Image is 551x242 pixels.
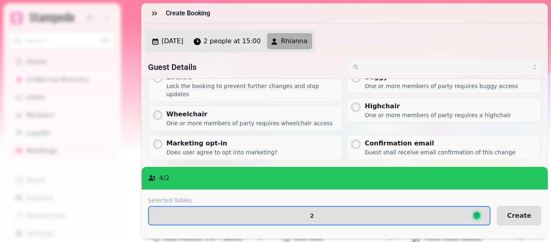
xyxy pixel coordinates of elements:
span: 2 people at 15:00 [204,36,261,46]
button: Create [497,206,541,225]
span: Create [507,213,531,219]
span: [DATE] [162,36,184,46]
p: 2 [310,213,314,219]
div: One or more members of party requires a highchair [365,111,511,119]
span: Rhianna [281,36,307,46]
p: 4 / 2 [159,173,170,183]
div: Does user agree to opt into marketing? [167,148,278,156]
div: Wheelchair [167,109,333,119]
div: Marketing opt-in [167,139,278,148]
button: 2 [148,206,491,225]
div: Confirmation email [365,139,516,148]
div: Highchair [365,101,511,111]
div: One or more members of party requires buggy access [365,82,518,90]
div: Lock the booking to prevent further changes and stop updates [167,82,339,98]
div: One or more members of party requires wheelchair access [167,119,333,127]
h2: Guest Details [148,61,342,73]
div: Guest shall receive email confirmation of this change [365,148,516,156]
h3: Create Booking [166,8,213,18]
label: Selected Tables [148,196,491,204]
